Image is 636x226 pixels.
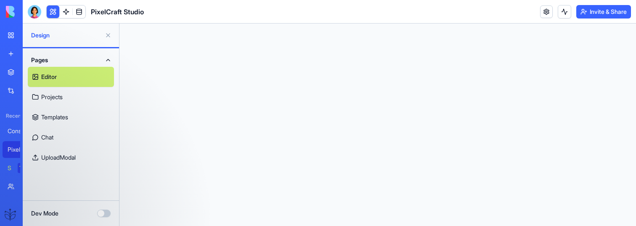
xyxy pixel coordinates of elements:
a: UploadModal [28,147,114,168]
span: Recent [3,113,20,119]
button: Pages [28,53,114,67]
div: TRY [18,163,31,173]
a: Editor [28,67,114,87]
img: logo [6,6,58,18]
a: PixelCraft Studio [3,141,36,158]
img: ACg8ocJXc4biGNmL-6_84M9niqKohncbsBQNEji79DO8k46BE60Re2nP=s96-c [4,208,18,221]
div: Construction Estimating Pro [8,127,31,135]
div: PixelCraft Studio [8,145,31,154]
span: PixelCraft Studio [91,7,144,17]
a: Construction Estimating Pro [3,123,36,139]
span: Design [31,31,101,39]
a: Templates [28,107,114,127]
div: Social Media Content Generator [8,164,12,172]
button: Invite & Share [576,5,631,18]
iframe: Intercom notifications message [120,163,288,222]
label: Dev Mode [31,209,58,218]
a: Projects [28,87,114,107]
a: Social Media Content GeneratorTRY [3,160,36,176]
a: Chat [28,127,114,147]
